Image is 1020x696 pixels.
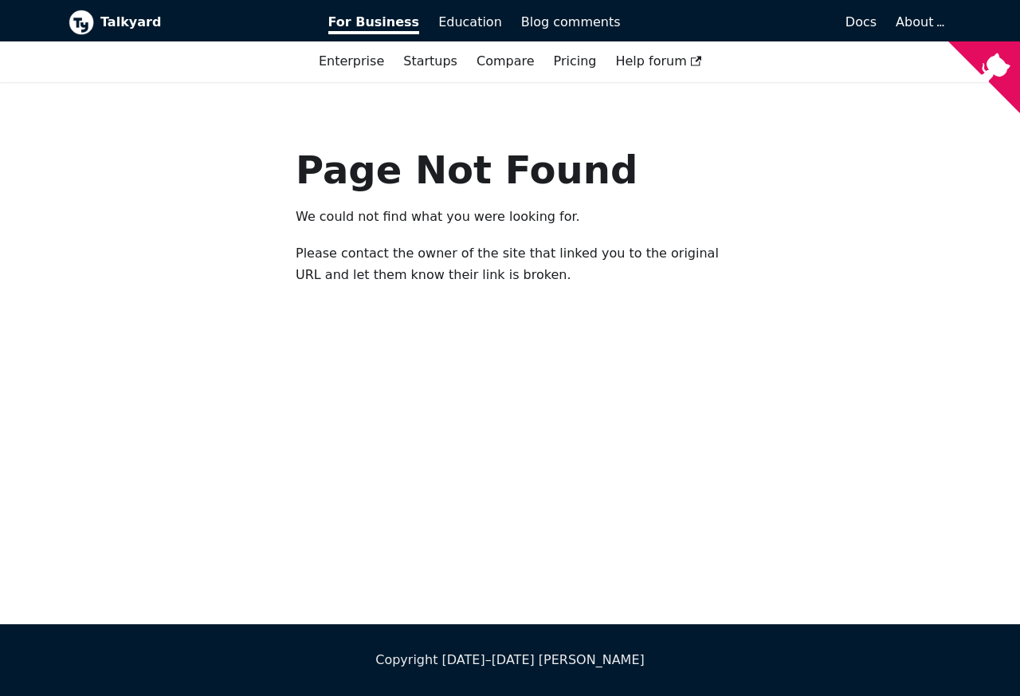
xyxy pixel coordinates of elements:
[319,9,430,36] a: For Business
[521,14,621,29] span: Blog comments
[512,9,630,36] a: Blog comments
[845,14,877,29] span: Docs
[896,14,942,29] a: About
[69,10,306,35] a: Talkyard logoTalkyard
[544,48,606,75] a: Pricing
[309,48,394,75] a: Enterprise
[394,48,467,75] a: Startups
[328,14,420,34] span: For Business
[296,146,724,194] h1: Page Not Found
[296,243,724,285] p: Please contact the owner of the site that linked you to the original URL and let them know their ...
[296,206,724,227] p: We could not find what you were looking for.
[100,12,306,33] b: Talkyard
[477,53,535,69] a: Compare
[69,10,94,35] img: Talkyard logo
[438,14,502,29] span: Education
[615,53,701,69] span: Help forum
[606,48,711,75] a: Help forum
[69,650,951,670] div: Copyright [DATE]–[DATE] [PERSON_NAME]
[630,9,887,36] a: Docs
[429,9,512,36] a: Education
